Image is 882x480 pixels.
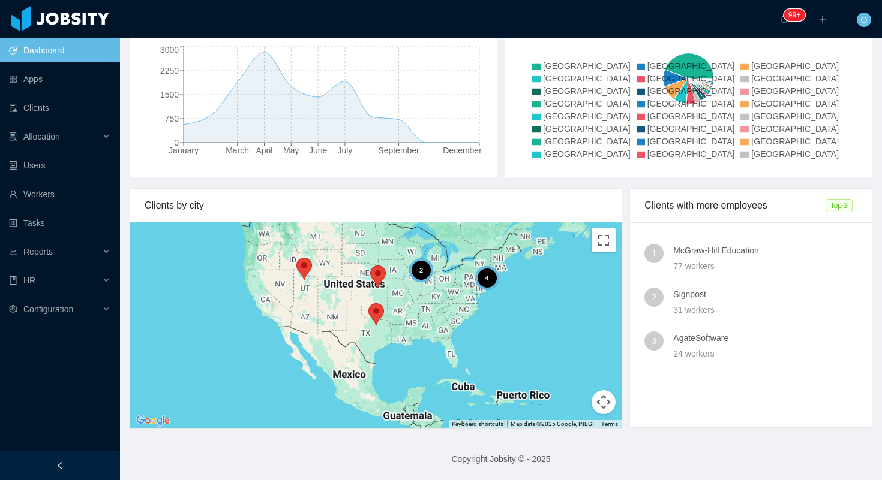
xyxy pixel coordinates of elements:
[673,244,857,257] h4: McGraw-Hill Education
[475,266,499,290] div: 4
[9,247,17,256] i: icon: line-chart
[673,331,857,345] h4: AgateSoftware
[337,146,352,155] tspan: July
[784,9,805,21] sup: 1647
[409,258,433,282] div: 2
[751,124,839,134] span: [GEOGRAPHIC_DATA]
[23,247,53,256] span: Reports
[452,420,503,428] button: Keyboard shortcuts
[543,61,631,71] span: [GEOGRAPHIC_DATA]
[174,138,179,147] tspan: 0
[543,111,631,121] span: [GEOGRAPHIC_DATA]
[647,99,735,108] span: [GEOGRAPHIC_DATA]
[120,439,882,480] footer: Copyright Jobsity © - 2025
[647,149,735,159] span: [GEOGRAPHIC_DATA]
[751,149,839,159] span: [GEOGRAPHIC_DATA]
[647,61,735,71] span: [GEOGRAPHIC_DATA]
[133,413,173,428] img: Google
[9,276,17,285] i: icon: book
[543,86,631,96] span: [GEOGRAPHIC_DATA]
[647,111,735,121] span: [GEOGRAPHIC_DATA]
[543,124,631,134] span: [GEOGRAPHIC_DATA]
[309,146,328,155] tspan: June
[647,137,735,146] span: [GEOGRAPHIC_DATA]
[23,276,35,285] span: HR
[861,13,868,27] span: O
[652,288,656,307] span: 2
[9,305,17,313] i: icon: setting
[647,74,735,83] span: [GEOGRAPHIC_DATA]
[9,96,110,120] a: icon: auditClients
[780,15,788,23] i: icon: bell
[647,86,735,96] span: [GEOGRAPHIC_DATA]
[9,38,110,62] a: icon: pie-chartDashboard
[751,99,839,108] span: [GEOGRAPHIC_DATA]
[818,15,827,23] i: icon: plus
[165,114,179,123] tspan: 750
[652,331,656,351] span: 3
[543,149,631,159] span: [GEOGRAPHIC_DATA]
[543,137,631,146] span: [GEOGRAPHIC_DATA]
[592,228,616,252] button: Toggle fullscreen view
[673,288,857,301] h4: Signpost
[601,421,618,427] a: Terms
[751,74,839,83] span: [GEOGRAPHIC_DATA]
[133,413,173,428] a: Open this area in Google Maps (opens a new window)
[751,137,839,146] span: [GEOGRAPHIC_DATA]
[169,146,199,155] tspan: January
[751,111,839,121] span: [GEOGRAPHIC_DATA]
[644,189,825,222] div: Clients with more employees
[226,146,249,155] tspan: March
[592,390,616,414] button: Map camera controls
[160,90,179,99] tspan: 1500
[647,124,735,134] span: [GEOGRAPHIC_DATA]
[673,303,857,316] div: 31 workers
[160,45,179,55] tspan: 3000
[378,146,419,155] tspan: September
[9,153,110,177] a: icon: robotUsers
[826,199,853,212] span: Top 3
[673,259,857,273] div: 77 workers
[543,74,631,83] span: [GEOGRAPHIC_DATA]
[652,244,656,263] span: 1
[283,146,299,155] tspan: May
[256,146,272,155] tspan: April
[511,421,594,427] span: Map data ©2025 Google, INEGI
[160,66,179,76] tspan: 2250
[9,182,110,206] a: icon: userWorkers
[9,211,110,235] a: icon: profileTasks
[145,189,607,222] div: Clients by city
[23,304,73,314] span: Configuration
[543,99,631,108] span: [GEOGRAPHIC_DATA]
[9,67,110,91] a: icon: appstoreApps
[673,347,857,360] div: 24 workers
[23,132,60,141] span: Allocation
[751,86,839,96] span: [GEOGRAPHIC_DATA]
[751,61,839,71] span: [GEOGRAPHIC_DATA]
[443,146,482,155] tspan: December
[9,132,17,141] i: icon: solution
